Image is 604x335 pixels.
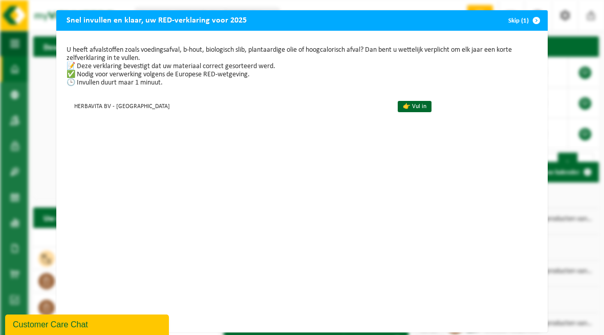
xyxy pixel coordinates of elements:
td: HERBAVITA BV - [GEOGRAPHIC_DATA] [67,97,389,114]
p: U heeft afvalstoffen zoals voedingsafval, b-hout, biologisch slib, plantaardige olie of hoogcalor... [67,46,537,87]
h2: Snel invullen en klaar, uw RED-verklaring voor 2025 [56,10,257,30]
a: 👉 Vul in [398,101,432,112]
iframe: chat widget [5,312,171,335]
button: Skip (1) [500,10,547,31]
